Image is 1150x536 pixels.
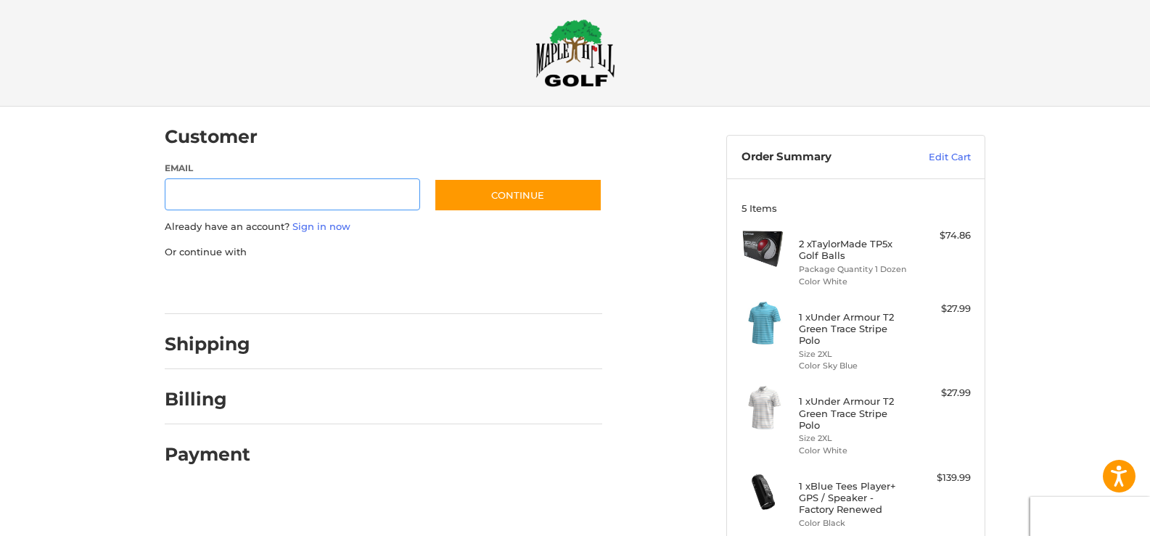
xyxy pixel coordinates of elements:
iframe: Google Customer Reviews [1030,497,1150,536]
h4: 2 x TaylorMade TP5x Golf Balls [799,238,910,262]
h4: 1 x Under Armour T2 Green Trace Stripe Polo [799,395,910,431]
h3: Order Summary [742,150,898,165]
h2: Payment [165,443,250,466]
li: Size 2XL [799,432,910,445]
a: Edit Cart [898,150,971,165]
li: Color Black [799,517,910,529]
iframe: PayPal-paylater [283,273,392,300]
p: Already have an account? [165,220,602,234]
div: $74.86 [913,228,971,243]
li: Color White [799,445,910,457]
iframe: PayPal-paypal [160,273,269,300]
li: Color White [799,276,910,288]
p: Or continue with [165,245,602,260]
iframe: PayPal-venmo [406,273,515,300]
h3: 5 Items [742,202,971,214]
h2: Shipping [165,333,250,355]
div: $27.99 [913,386,971,400]
div: $139.99 [913,471,971,485]
button: Continue [434,178,602,212]
li: Color Sky Blue [799,360,910,372]
h4: 1 x Blue Tees Player+ GPS / Speaker - Factory Renewed [799,480,910,516]
h2: Billing [165,388,250,411]
h2: Customer [165,125,258,148]
h4: 1 x Under Armour T2 Green Trace Stripe Polo [799,311,910,347]
div: $27.99 [913,302,971,316]
a: Sign in now [292,220,350,232]
img: Maple Hill Golf [535,19,615,87]
li: Package Quantity 1 Dozen [799,263,910,276]
label: Email [165,162,420,175]
li: Size 2XL [799,348,910,360]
